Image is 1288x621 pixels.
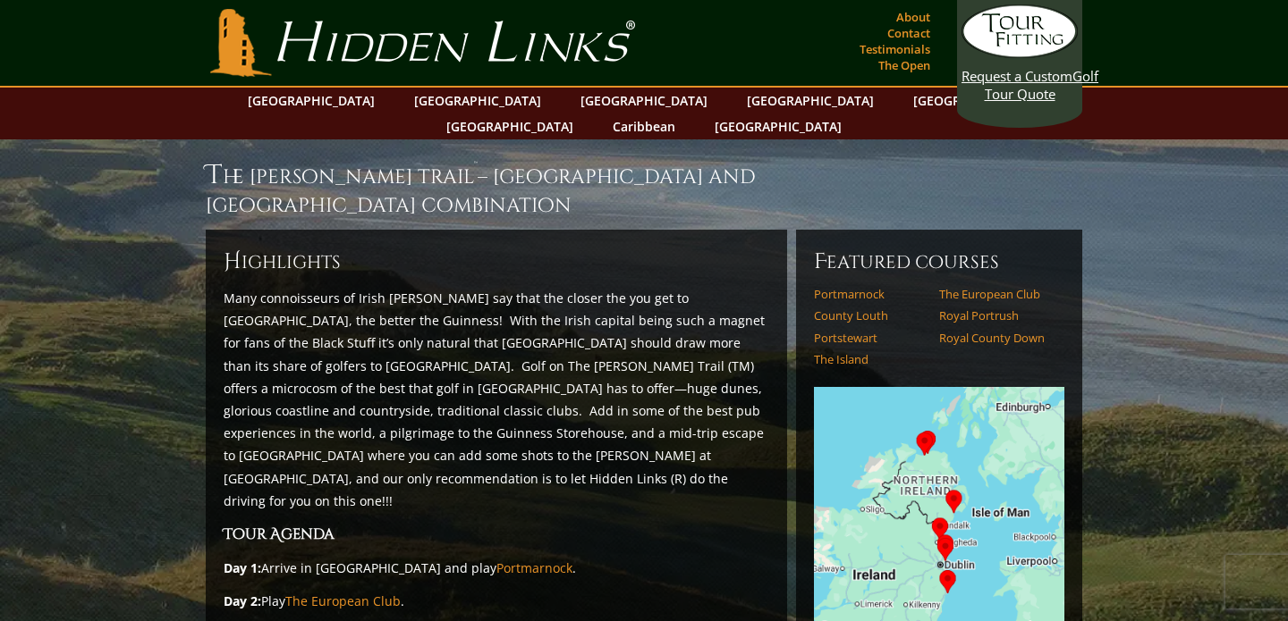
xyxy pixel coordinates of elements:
[224,248,769,276] h6: ighlights
[874,53,935,78] a: The Open
[738,88,883,113] a: [GEOGRAPHIC_DATA]
[285,592,401,609] a: The European Club
[904,88,1049,113] a: [GEOGRAPHIC_DATA]
[224,248,241,276] span: H
[855,37,935,62] a: Testimonials
[604,113,684,139] a: Caribbean
[224,523,769,546] h3: Tour Agenda
[224,592,261,609] strong: Day 2:
[814,287,928,301] a: Portmarnock
[939,287,1053,301] a: The European Club
[814,352,928,366] a: The Island
[892,4,935,29] a: About
[572,88,716,113] a: [GEOGRAPHIC_DATA]
[437,113,582,139] a: [GEOGRAPHIC_DATA]
[405,88,550,113] a: [GEOGRAPHIC_DATA]
[224,287,769,512] p: Many connoisseurs of Irish [PERSON_NAME] say that the closer the you get to [GEOGRAPHIC_DATA], th...
[224,557,769,579] p: Arrive in [GEOGRAPHIC_DATA] and play .
[706,113,851,139] a: [GEOGRAPHIC_DATA]
[224,559,261,576] strong: Day 1:
[962,67,1072,85] span: Request a Custom
[496,559,572,576] a: Portmarnock
[814,308,928,323] a: County Louth
[239,88,384,113] a: [GEOGRAPHIC_DATA]
[224,590,769,612] p: Play .
[206,157,1082,219] h1: The [PERSON_NAME] Trail – [GEOGRAPHIC_DATA] and [GEOGRAPHIC_DATA] combination
[814,331,928,345] a: Portstewart
[474,159,478,170] sup: ™
[962,4,1078,103] a: Request a CustomGolf Tour Quote
[814,248,1064,276] h6: Featured Courses
[939,331,1053,345] a: Royal County Down
[883,21,935,46] a: Contact
[939,308,1053,323] a: Royal Portrush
